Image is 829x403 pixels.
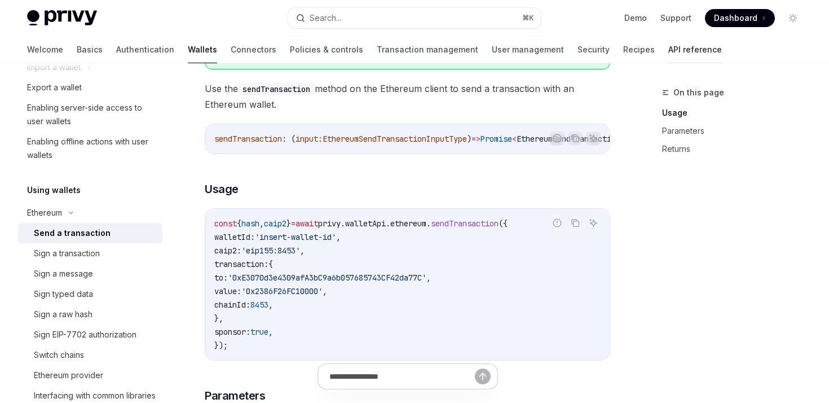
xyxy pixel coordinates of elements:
span: : [318,134,323,144]
span: . [426,218,431,229]
span: true [250,327,268,337]
a: Basics [77,36,103,63]
span: Usage [205,181,239,197]
span: Promise [480,134,512,144]
a: Usage [662,104,811,122]
a: Switch chains [18,345,162,365]
span: transaction: [214,259,268,269]
div: Enabling offline actions with user wallets [27,135,156,162]
span: , [323,286,327,296]
span: { [237,218,241,229]
a: User management [492,36,564,63]
a: Connectors [231,36,276,63]
span: caip2: [214,246,241,256]
a: Transaction management [377,36,478,63]
span: { [268,259,273,269]
span: walletId: [214,232,255,242]
div: Export a wallet [27,81,82,94]
div: Sign a message [34,267,93,281]
span: value: [214,286,241,296]
span: ⌘ K [522,14,534,23]
span: hash [241,218,259,229]
span: Use the method on the Ethereum client to send a transaction with an Ethereum wallet. [205,81,610,112]
span: }); [214,340,228,351]
span: , [268,300,273,310]
a: Sign a message [18,264,162,284]
div: Ethereum [27,206,62,220]
span: , [300,246,305,256]
img: light logo [27,10,97,26]
div: Interfacing with common libraries [34,389,156,402]
a: Sign EIP-7702 authorization [18,325,162,345]
div: Sign a raw hash [34,308,92,321]
button: Report incorrect code [550,216,565,230]
a: Wallets [188,36,217,63]
span: 'insert-wallet-id' [255,232,336,242]
span: chainId: [214,300,250,310]
button: Search...⌘K [288,8,540,28]
div: Switch chains [34,348,84,362]
span: privy [318,218,341,229]
code: sendTransaction [238,83,315,95]
button: Copy the contents from the code block [568,131,583,146]
div: Search... [310,11,341,25]
span: ethereum [390,218,426,229]
a: Recipes [623,36,655,63]
span: await [296,218,318,229]
a: Policies & controls [290,36,363,63]
div: Sign EIP-7702 authorization [34,328,136,341]
span: , [268,327,273,337]
span: , [336,232,341,242]
button: Report incorrect code [550,131,565,146]
button: Ask AI [586,131,601,146]
span: : ( [282,134,296,144]
a: Send a transaction [18,223,162,243]
a: Ethereum provider [18,365,162,386]
a: Enabling offline actions with user wallets [18,132,162,165]
span: EthereumSendTransactionInputType [323,134,467,144]
span: sendTransaction [431,218,499,229]
span: '0xE3070d3e4309afA3bC9a6b057685743CF42da77C' [228,273,426,283]
a: Demo [624,12,647,24]
div: Sign typed data [34,287,93,301]
span: , [259,218,264,229]
span: }, [214,313,223,323]
a: Enabling server-side access to user wallets [18,98,162,132]
span: to: [214,273,228,283]
span: sponsor: [214,327,250,337]
div: Ethereum provider [34,369,103,382]
span: caip2 [264,218,286,229]
span: . [386,218,390,229]
div: Send a transaction [34,226,111,240]
button: Send message [475,369,491,384]
span: . [341,218,345,229]
a: Parameters [662,122,811,140]
a: Welcome [27,36,63,63]
button: Ask AI [586,216,601,230]
span: input [296,134,318,144]
div: Sign a transaction [34,247,100,260]
span: EthereumSendTransactionResponseType [517,134,674,144]
span: = [291,218,296,229]
span: walletApi [345,218,386,229]
button: Copy the contents from the code block [568,216,583,230]
span: < [512,134,517,144]
span: 'eip155:8453' [241,246,300,256]
a: Support [660,12,691,24]
a: Dashboard [705,9,775,27]
span: Dashboard [714,12,757,24]
a: Security [577,36,610,63]
span: , [426,273,431,283]
span: sendTransaction [214,134,282,144]
span: 8453 [250,300,268,310]
span: ({ [499,218,508,229]
a: Sign a transaction [18,243,162,264]
a: Export a wallet [18,77,162,98]
h5: Using wallets [27,183,81,197]
span: } [286,218,291,229]
span: ) [467,134,471,144]
a: Returns [662,140,811,158]
span: '0x2386F26FC10000' [241,286,323,296]
button: Toggle dark mode [784,9,802,27]
span: On this page [673,86,724,99]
